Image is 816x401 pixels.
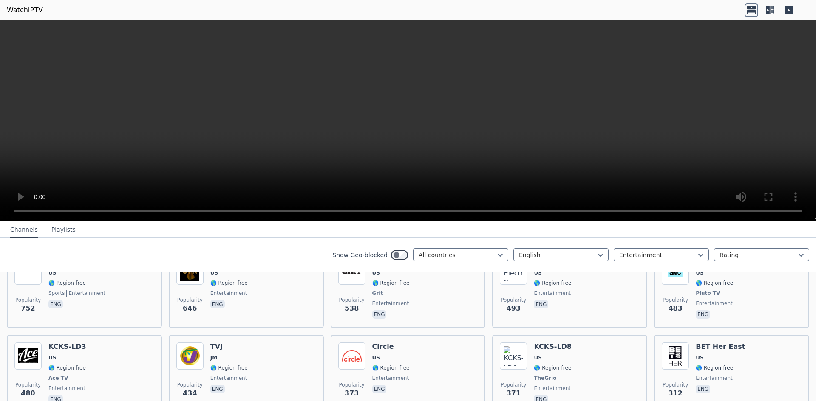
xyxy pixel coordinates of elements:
[696,375,733,381] span: entertainment
[668,303,682,314] span: 483
[10,222,38,238] button: Channels
[332,251,388,259] label: Show Geo-blocked
[48,290,65,297] span: sports
[183,388,197,398] span: 434
[696,269,703,276] span: US
[663,297,688,303] span: Popularity
[66,290,105,297] span: entertainment
[21,303,35,314] span: 752
[48,269,56,276] span: US
[372,375,409,381] span: entertainment
[500,342,527,370] img: KCKS-LD8
[48,280,86,286] span: 🌎 Region-free
[534,354,541,361] span: US
[696,354,703,361] span: US
[210,342,248,351] h6: TVJ
[372,354,380,361] span: US
[177,381,203,388] span: Popularity
[210,365,248,371] span: 🌎 Region-free
[534,375,556,381] span: TheGrio
[534,290,571,297] span: entertainment
[338,342,365,370] img: Circle
[534,342,572,351] h6: KCKS-LD8
[210,300,225,308] p: eng
[534,280,571,286] span: 🌎 Region-free
[210,290,247,297] span: entertainment
[15,297,41,303] span: Popularity
[177,297,203,303] span: Popularity
[507,303,521,314] span: 493
[372,310,387,319] p: eng
[507,388,521,398] span: 371
[48,354,56,361] span: US
[696,365,733,371] span: 🌎 Region-free
[372,342,410,351] h6: Circle
[534,300,548,308] p: eng
[48,375,68,381] span: Ace TV
[210,354,217,361] span: JM
[372,365,410,371] span: 🌎 Region-free
[210,385,225,393] p: eng
[534,385,571,392] span: entertainment
[176,342,204,370] img: TVJ
[7,5,43,15] a: WatchIPTV
[210,375,247,381] span: entertainment
[372,280,410,286] span: 🌎 Region-free
[372,290,383,297] span: Grit
[696,300,733,307] span: entertainment
[183,303,197,314] span: 646
[345,388,359,398] span: 373
[51,222,76,238] button: Playlists
[696,385,710,393] p: eng
[15,381,41,388] span: Popularity
[696,280,733,286] span: 🌎 Region-free
[501,297,526,303] span: Popularity
[210,269,218,276] span: US
[372,300,409,307] span: entertainment
[372,385,387,393] p: eng
[534,269,541,276] span: US
[662,342,689,370] img: BET Her East
[339,297,365,303] span: Popularity
[21,388,35,398] span: 480
[339,381,365,388] span: Popularity
[48,342,86,351] h6: KCKS-LD3
[14,342,42,370] img: KCKS-LD3
[668,388,682,398] span: 312
[696,290,720,297] span: Pluto TV
[534,365,571,371] span: 🌎 Region-free
[696,342,745,351] h6: BET Her East
[663,381,688,388] span: Popularity
[696,310,710,319] p: eng
[48,365,86,371] span: 🌎 Region-free
[345,303,359,314] span: 538
[48,300,63,308] p: eng
[48,385,85,392] span: entertainment
[372,269,380,276] span: US
[210,280,248,286] span: 🌎 Region-free
[501,381,526,388] span: Popularity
